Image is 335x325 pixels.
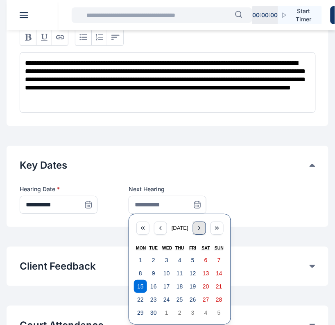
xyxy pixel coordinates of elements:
[191,257,195,263] abbr: September 5, 2025
[292,7,315,23] span: Start Timer
[165,257,168,263] abbr: September 3, 2025
[178,309,181,316] abbr: October 2, 2025
[134,306,147,319] button: September 29, 2025
[177,270,183,277] abbr: September 11, 2025
[199,293,213,306] button: September 27, 2025
[149,245,158,250] abbr: Tuesday
[178,257,181,263] abbr: September 4, 2025
[134,254,147,267] button: September 1, 2025
[139,257,142,263] abbr: September 1, 2025
[160,280,173,293] button: September 17, 2025
[20,185,97,193] label: Hearing Date
[203,283,209,290] abbr: September 20, 2025
[216,270,222,277] abbr: September 14, 2025
[199,280,213,293] button: September 20, 2025
[147,254,160,267] button: September 2, 2025
[202,245,210,250] abbr: Saturday
[216,296,222,303] abbr: September 28, 2025
[190,283,196,290] abbr: September 19, 2025
[163,283,170,290] abbr: September 17, 2025
[173,280,186,293] button: September 18, 2025
[199,254,213,267] button: September 6, 2025
[20,260,315,273] div: Client Feedback
[173,293,186,306] button: September 25, 2025
[173,306,186,319] button: October 2, 2025
[204,257,208,263] abbr: September 6, 2025
[150,309,157,316] abbr: September 30, 2025
[177,296,183,303] abbr: September 25, 2025
[186,306,199,319] button: October 3, 2025
[186,280,199,293] button: September 19, 2025
[217,257,221,263] abbr: September 7, 2025
[213,280,226,293] button: September 21, 2025
[213,293,226,306] button: September 28, 2025
[213,306,226,319] button: October 5, 2025
[175,245,184,250] abbr: Thursday
[189,245,196,250] abbr: Friday
[173,254,186,267] button: September 4, 2025
[137,309,144,316] abbr: September 29, 2025
[137,296,144,303] abbr: September 22, 2025
[150,283,157,290] abbr: September 16, 2025
[199,267,213,280] button: September 13, 2025
[186,267,199,280] button: September 12, 2025
[139,270,142,277] abbr: September 8, 2025
[134,280,147,293] button: September 15, 2025
[134,293,147,306] button: September 22, 2025
[152,257,155,263] abbr: September 2, 2025
[203,296,209,303] abbr: September 27, 2025
[203,270,209,277] abbr: September 13, 2025
[136,245,146,250] abbr: Monday
[177,283,183,290] abbr: September 18, 2025
[147,293,160,306] button: September 23, 2025
[147,267,160,280] button: September 9, 2025
[191,309,195,316] abbr: October 3, 2025
[20,260,310,273] button: Client Feedback
[190,296,196,303] abbr: September 26, 2025
[172,222,188,235] button: [DATE]
[20,159,315,172] div: Key Dates
[162,245,172,250] abbr: Wednesday
[160,254,173,267] button: September 3, 2025
[160,293,173,306] button: September 24, 2025
[165,309,168,316] abbr: October 1, 2025
[137,283,144,290] abbr: September 15, 2025
[173,267,186,280] button: September 11, 2025
[278,6,322,24] button: Start Timer
[204,309,208,316] abbr: October 4, 2025
[199,306,213,319] button: October 4, 2025
[213,267,226,280] button: September 14, 2025
[152,270,155,277] abbr: September 9, 2025
[20,159,310,172] button: Key Dates
[252,11,278,19] p: 00 : 00 : 00
[217,309,221,316] abbr: October 5, 2025
[147,306,160,319] button: September 30, 2025
[163,270,170,277] abbr: September 10, 2025
[150,296,157,303] abbr: September 23, 2025
[216,283,222,290] abbr: September 21, 2025
[172,225,188,231] span: [DATE]
[190,270,196,277] abbr: September 12, 2025
[160,267,173,280] button: September 10, 2025
[147,280,160,293] button: September 16, 2025
[186,293,199,306] button: September 26, 2025
[129,185,206,193] label: Next Hearing
[186,254,199,267] button: September 5, 2025
[215,245,224,250] abbr: Sunday
[160,306,173,319] button: October 1, 2025
[213,254,226,267] button: September 7, 2025
[163,296,170,303] abbr: September 24, 2025
[134,267,147,280] button: September 8, 2025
